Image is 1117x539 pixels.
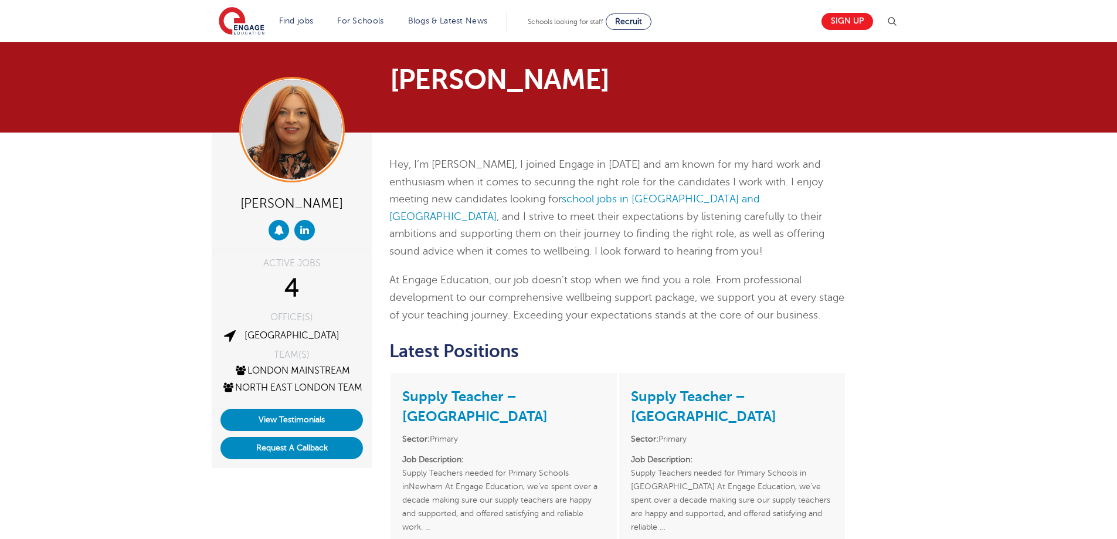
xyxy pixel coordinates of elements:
strong: Sector: [631,435,658,443]
strong: Sector: [402,435,430,443]
img: Engage Education [219,7,264,36]
a: Recruit [606,13,651,30]
a: North East London Team [222,382,362,393]
a: school jobs in [GEOGRAPHIC_DATA] and [GEOGRAPHIC_DATA] [389,193,760,222]
li: Primary [402,432,605,446]
span: Hey, I’m [PERSON_NAME], I joined Engage in [DATE] and am known for my hard work and enthusiasm wh... [389,158,824,257]
strong: Job Description: [402,455,464,464]
span: At Engage Education, our job doesn’t stop when we find you a role. From professional development ... [389,274,844,320]
h2: Latest Positions [389,341,846,361]
li: Primary [631,432,833,446]
p: Supply Teachers needed for Primary Schools in [GEOGRAPHIC_DATA] At Engage Education, we’ve spent ... [631,453,833,534]
a: [GEOGRAPHIC_DATA] [245,330,339,341]
h1: [PERSON_NAME] [390,66,668,94]
a: Supply Teacher – [GEOGRAPHIC_DATA] [631,388,776,425]
div: 4 [220,274,363,303]
button: Request A Callback [220,437,363,459]
a: Blogs & Latest News [408,16,488,25]
a: Supply Teacher – [GEOGRAPHIC_DATA] [402,388,548,425]
div: ACTIVE JOBS [220,259,363,268]
p: Supply Teachers needed for Primary Schools inNewham At Engage Education, we’ve spent over a decad... [402,453,605,534]
a: For Schools [337,16,383,25]
div: TEAM(S) [220,350,363,360]
strong: Job Description: [631,455,692,464]
div: [PERSON_NAME] [220,191,363,214]
a: Sign up [821,13,873,30]
span: Recruit [615,17,642,26]
span: Schools looking for staff [528,18,603,26]
a: Find jobs [279,16,314,25]
div: OFFICE(S) [220,313,363,322]
a: View Testimonials [220,409,363,431]
a: London Mainstream [234,365,350,376]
